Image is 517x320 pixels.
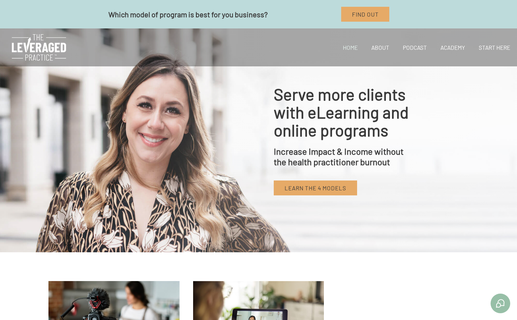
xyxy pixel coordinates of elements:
a: About [365,36,396,59]
a: Start Here [472,36,517,59]
span: Learn the 4 models [285,185,346,191]
a: Find Out [341,7,389,22]
span: Increase Impact & Income without the health practitioner burnout [274,146,404,167]
span: Find Out [352,11,379,18]
a: Learn the 4 models [274,180,357,195]
nav: Site Navigation [331,36,517,59]
a: Home [336,36,365,59]
a: Podcast [396,36,434,59]
span: Serve more clients with eLearning and online programs [274,84,409,140]
a: Academy [434,36,472,59]
img: The Leveraged Practice [12,34,66,61]
span: Which model of program is best for you business? [108,10,268,19]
